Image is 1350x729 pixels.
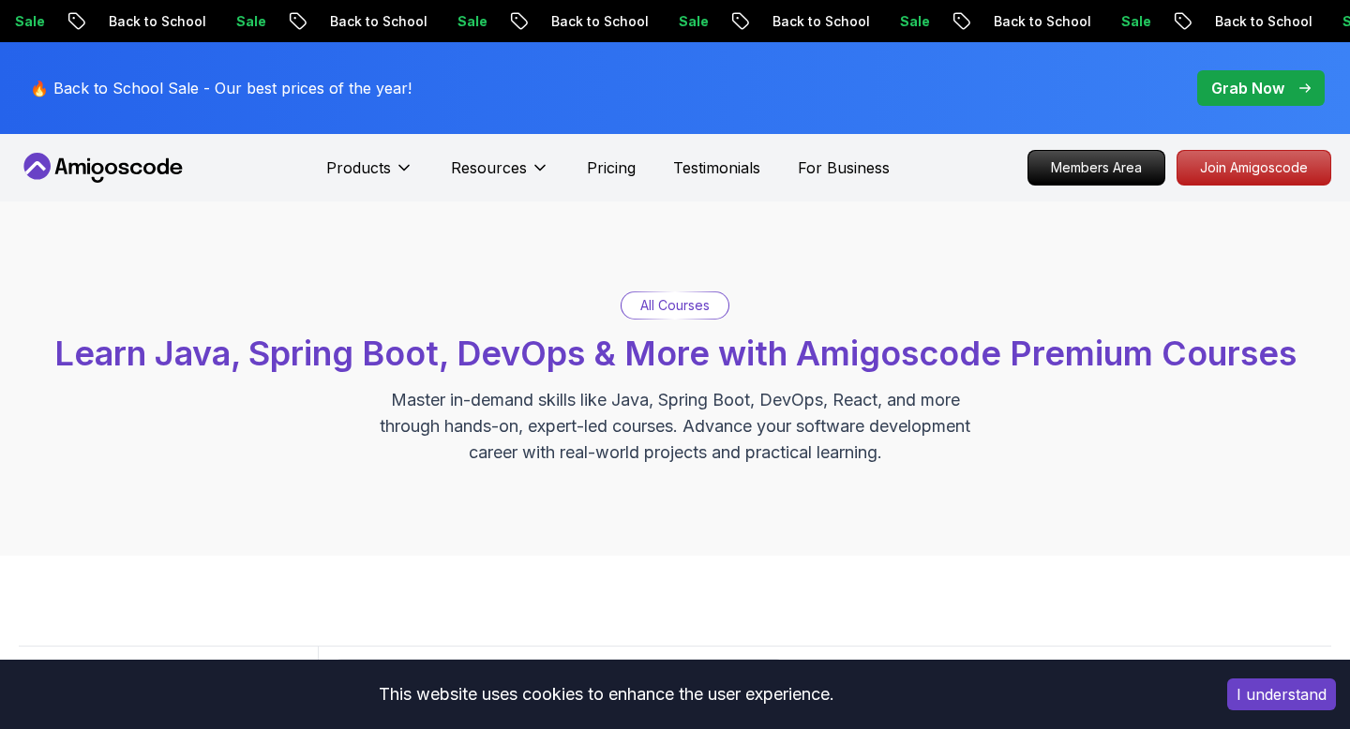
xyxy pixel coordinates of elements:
[451,156,549,194] button: Resources
[30,77,412,99] p: 🔥 Back to School Sale - Our best prices of the year!
[54,333,1297,374] span: Learn Java, Spring Boot, DevOps & More with Amigoscode Premium Courses
[326,156,391,179] p: Products
[640,296,710,315] p: All Courses
[1027,150,1165,186] a: Members Area
[451,156,527,179] p: Resources
[885,12,945,31] p: Sale
[757,12,885,31] p: Back to School
[14,674,1199,715] div: This website uses cookies to enhance the user experience.
[1227,678,1336,710] button: Accept cookies
[673,156,760,179] a: Testimonials
[326,156,413,194] button: Products
[1177,150,1331,186] a: Join Amigoscode
[360,387,990,466] p: Master in-demand skills like Java, Spring Boot, DevOps, React, and more through hands-on, expert-...
[221,12,281,31] p: Sale
[94,12,221,31] p: Back to School
[536,12,664,31] p: Back to School
[1200,12,1327,31] p: Back to School
[1106,12,1166,31] p: Sale
[979,12,1106,31] p: Back to School
[798,156,890,179] a: For Business
[1211,77,1284,99] p: Grab Now
[315,12,442,31] p: Back to School
[442,12,502,31] p: Sale
[1028,151,1164,185] p: Members Area
[664,12,724,31] p: Sale
[1177,151,1330,185] p: Join Amigoscode
[587,156,636,179] a: Pricing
